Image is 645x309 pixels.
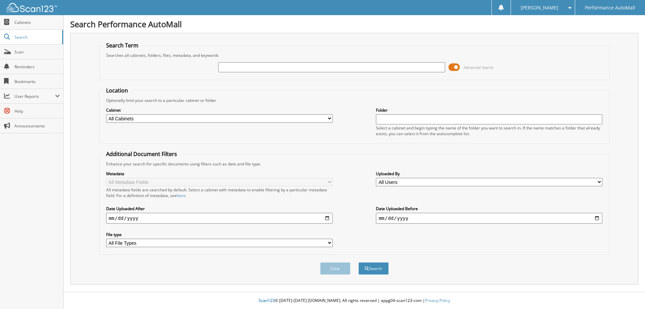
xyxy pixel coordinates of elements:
[103,42,142,49] legend: Search Term
[7,3,57,12] img: scan123-logo-white.svg
[376,206,602,211] label: Date Uploaded Before
[63,293,645,309] div: © [DATE]-[DATE] [DOMAIN_NAME]. All rights reserved | appg04-scan123-com |
[14,108,60,114] span: Help
[103,87,131,94] legend: Location
[376,213,602,224] input: end
[103,52,606,58] div: Searches all cabinets, folders, files, metadata, and keywords
[14,20,60,25] span: Cabinets
[14,79,60,84] span: Bookmarks
[14,123,60,129] span: Announcements
[259,298,275,303] span: Scan123
[106,171,333,177] label: Metadata
[106,213,333,224] input: start
[70,18,638,30] h1: Search Performance AutoMall
[14,93,55,99] span: User Reports
[14,49,60,55] span: Scan
[425,298,450,303] a: Privacy Policy
[464,65,493,70] span: Advanced Search
[106,206,333,211] label: Date Uploaded After
[106,187,333,198] div: All metadata fields are searched by default. Select a cabinet with metadata to enable filtering b...
[103,98,606,103] div: Optionally limit your search to a particular cabinet or folder
[103,150,180,158] legend: Additional Document Filters
[177,193,185,198] a: here
[106,232,333,237] label: File type
[103,161,606,167] div: Enhance your search for specific documents using filters such as date and file type.
[585,6,635,10] span: Performance AutoMall
[376,107,602,113] label: Folder
[14,64,60,70] span: Reminders
[521,6,558,10] span: [PERSON_NAME]
[320,262,350,275] button: Clear
[376,125,602,137] div: Select a cabinet and begin typing the name of the folder you want to search in. If the name match...
[358,262,389,275] button: Search
[376,171,602,177] label: Uploaded By
[106,107,333,113] label: Cabinet
[14,34,59,40] span: Search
